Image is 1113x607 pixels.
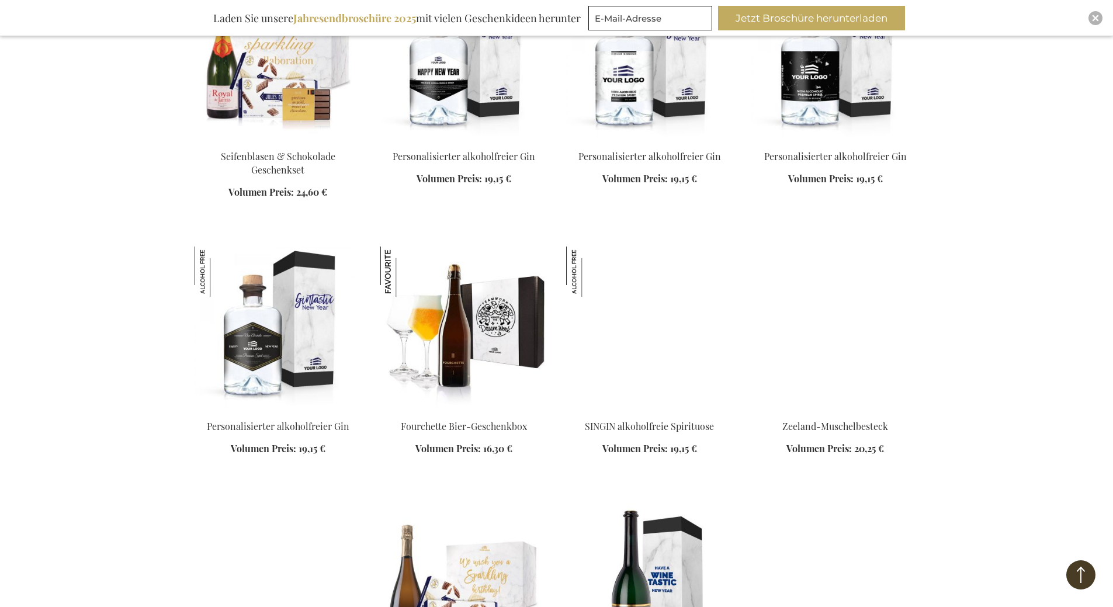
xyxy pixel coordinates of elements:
span: Volumen Preis: [231,442,296,455]
span: 19,15 € [670,442,697,455]
a: Personalisierter alkoholfreier Gin [578,150,721,162]
img: Zeeland-Muschelbesteck [752,247,919,410]
a: Fourchette Bier-Geschenkbox [401,420,527,432]
img: Fourchette Bier-Geschenkbox [380,247,431,297]
span: 19,15 € [856,172,883,185]
span: Volumen Preis: [415,442,481,455]
a: Seifenblasen & Schokolade Geschenkset [221,150,335,176]
a: Volumen Preis: 16,30 € [415,442,512,456]
span: 24,60 € [296,186,327,198]
span: 19,15 € [670,172,697,185]
span: Volumen Preis: [786,442,852,455]
a: Zeeland-Muschelbesteck [782,420,888,432]
a: Gepersonaliseerde Non-Alcoholische Gin Personalisierter alkoholfreier Gin [566,136,733,147]
a: Fourchette Beer Gift Box Fourchette Bier-Geschenkbox [380,405,547,417]
span: Volumen Preis: [602,172,668,185]
span: 19,15 € [299,442,325,455]
a: Volumen Preis: 19,15 € [788,172,883,186]
div: Laden Sie unsere mit vielen Geschenkideen herunter [208,6,586,30]
span: 16,30 € [483,442,512,455]
a: Gepersonaliseerde Non-Alcoholische Gin Personalisierter alkoholfreier Gin [380,136,547,147]
b: Jahresendbroschüre 2025 [293,11,416,25]
a: Zeeland-Muschelbesteck [752,405,919,417]
a: Volumen Preis: 19,15 € [417,172,511,186]
img: Personalisierter alkoholfreier Gin [195,247,245,297]
img: Gepersonaliseerde Alcoholvrije Gin [195,247,362,410]
img: Fourchette Beer Gift Box [380,247,547,410]
a: Volumen Preis: 19,15 € [602,442,697,456]
a: Volumen Preis: 19,15 € [602,172,697,186]
a: Volumen Preis: 19,15 € [231,442,325,456]
input: E-Mail-Adresse [588,6,712,30]
img: Singin non-alcoholic spirit [566,247,733,410]
a: Gepersonaliseerde Non-Alcoholische Gin Personalisierter alkoholfreier Gin [752,136,919,147]
span: Volumen Preis: [602,442,668,455]
a: Volumen Preis: 20,25 € [786,442,884,456]
span: Volumen Preis: [788,172,854,185]
img: Close [1092,15,1099,22]
span: 19,15 € [484,172,511,185]
a: Bubbles & Chocolate Gift Set [195,136,362,147]
a: Gepersonaliseerde Alcoholvrije Gin Personalisierter alkoholfreier Gin [195,405,362,417]
a: Singin non-alcoholic spirit SINGIN alkoholfreie Spirituose [566,405,733,417]
img: SINGIN alkoholfreie Spirituose [566,247,616,297]
span: Volumen Preis: [417,172,482,185]
a: Personalisierter alkoholfreier Gin [764,150,907,162]
form: marketing offers and promotions [588,6,716,34]
a: Personalisierter alkoholfreier Gin [207,420,349,432]
span: 20,25 € [854,442,884,455]
a: Volumen Preis: 24,60 € [228,186,327,199]
div: Close [1088,11,1102,25]
button: Jetzt Broschüre herunterladen [718,6,905,30]
span: Volumen Preis: [228,186,294,198]
a: Personalisierter alkoholfreier Gin [393,150,535,162]
a: SINGIN alkoholfreie Spirituose [585,420,714,432]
